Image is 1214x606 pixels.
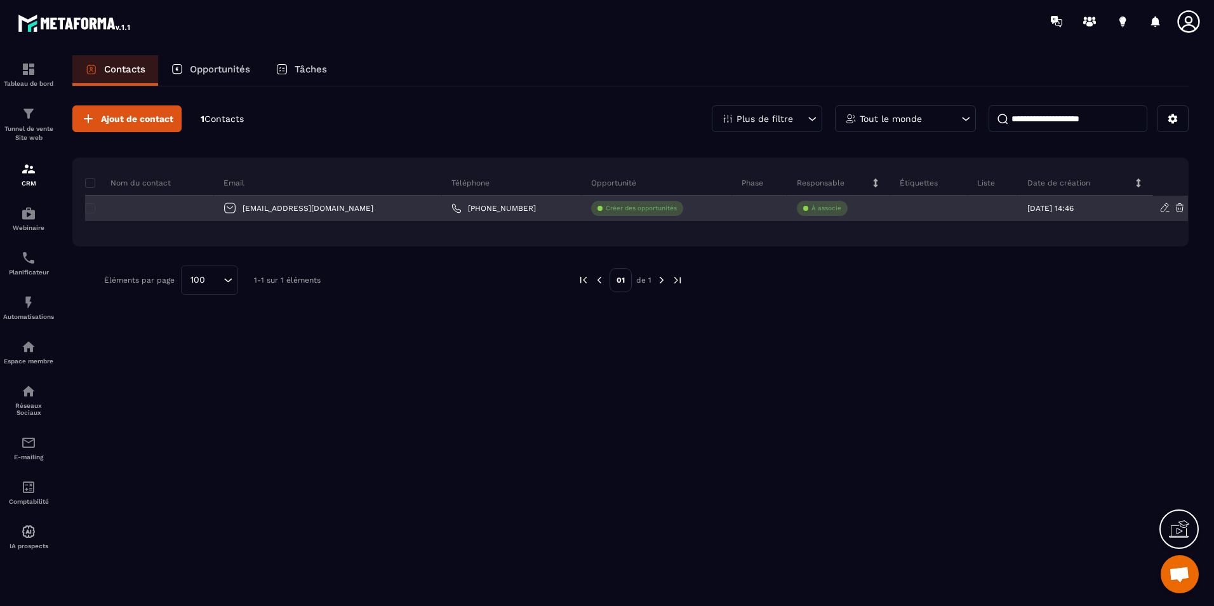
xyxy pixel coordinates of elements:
a: formationformationTunnel de vente Site web [3,97,54,152]
img: accountant [21,480,36,495]
p: Tunnel de vente Site web [3,125,54,142]
img: prev [594,274,605,286]
p: Date de création [1027,178,1090,188]
p: Planificateur [3,269,54,276]
img: prev [578,274,589,286]
p: Tout le monde [860,114,922,123]
p: Plus de filtre [737,114,793,123]
a: social-networksocial-networkRéseaux Sociaux [3,374,54,426]
p: Webinaire [3,224,54,231]
img: logo [18,11,132,34]
p: Réseaux Sociaux [3,402,54,416]
img: next [672,274,683,286]
a: Opportunités [158,55,263,86]
p: Phase [742,178,763,188]
img: formation [21,106,36,121]
img: next [656,274,667,286]
img: formation [21,161,36,177]
p: Opportunité [591,178,636,188]
img: automations [21,524,36,539]
p: Automatisations [3,313,54,320]
a: Contacts [72,55,158,86]
p: E-mailing [3,454,54,461]
img: automations [21,206,36,221]
img: automations [21,339,36,354]
img: formation [21,62,36,77]
a: automationsautomationsAutomatisations [3,285,54,330]
div: Search for option [181,266,238,295]
p: Tableau de bord [3,80,54,87]
p: Tâches [295,64,327,75]
a: accountantaccountantComptabilité [3,470,54,515]
span: Ajout de contact [101,112,173,125]
a: Tâches [263,55,340,86]
a: formationformationTableau de bord [3,52,54,97]
p: Comptabilité [3,498,54,505]
p: 01 [610,268,632,292]
a: automationsautomationsEspace membre [3,330,54,374]
p: Créer des opportunités [606,204,677,213]
p: 1-1 sur 1 éléments [254,276,321,285]
p: 1 [201,113,244,125]
a: schedulerschedulerPlanificateur [3,241,54,285]
img: scheduler [21,250,36,266]
p: Liste [977,178,995,188]
img: social-network [21,384,36,399]
p: Éléments par page [104,276,175,285]
p: IA prospects [3,542,54,549]
img: automations [21,295,36,310]
p: À associe [811,204,841,213]
p: Espace membre [3,358,54,365]
a: emailemailE-mailing [3,426,54,470]
a: [PHONE_NUMBER] [451,203,536,213]
a: automationsautomationsWebinaire [3,196,54,241]
a: formationformationCRM [3,152,54,196]
p: Téléphone [451,178,490,188]
button: Ajout de contact [72,105,182,132]
a: Ouvrir le chat [1161,555,1199,593]
p: Nom du contact [85,178,171,188]
img: email [21,435,36,450]
input: Search for option [210,273,220,287]
p: de 1 [636,275,651,285]
p: Responsable [797,178,844,188]
p: Email [223,178,244,188]
p: CRM [3,180,54,187]
p: [DATE] 14:46 [1027,204,1074,213]
span: 100 [186,273,210,287]
p: Étiquettes [900,178,938,188]
p: Contacts [104,64,145,75]
span: Contacts [204,114,244,124]
p: Opportunités [190,64,250,75]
